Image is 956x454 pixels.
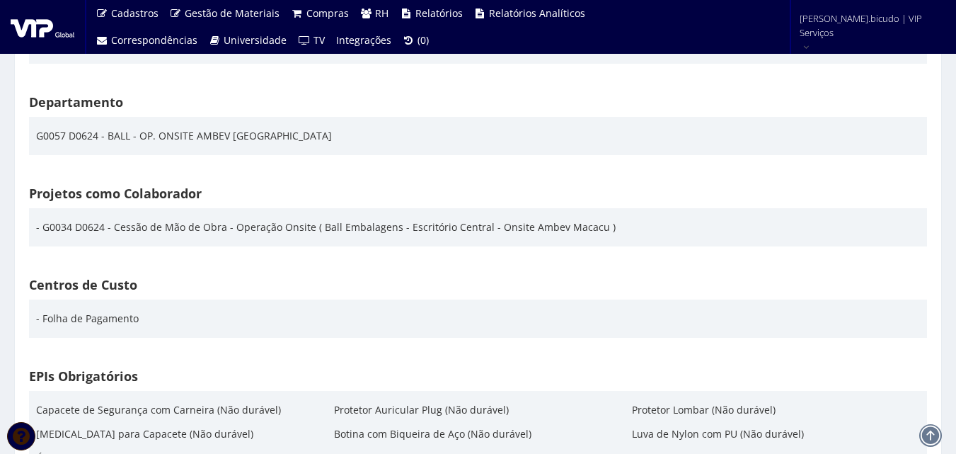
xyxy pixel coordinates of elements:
[29,185,202,202] strong: Projetos como Colaborador
[36,124,332,148] div: G0057 D0624 - BALL - OP. ONSITE AMBEV [GEOGRAPHIC_DATA]
[489,6,585,20] span: Relatórios Analíticos
[334,422,531,446] div: Botina com Biqueira de Aço (Não durável)
[203,27,293,54] a: Universidade
[397,27,435,54] a: (0)
[306,6,349,20] span: Compras
[375,6,388,20] span: RH
[11,16,74,38] img: logo
[111,6,159,20] span: Cadastros
[224,33,287,47] span: Universidade
[330,27,397,54] a: Integrações
[36,398,281,422] div: Capacete de Segurança com Carneira (Não durável)
[336,33,391,47] span: Integrações
[36,422,253,446] div: [MEDICAL_DATA] para Capacete (Não durável)
[800,11,938,40] span: [PERSON_NAME].bicudo | VIP Serviços
[29,368,138,385] strong: EPIs Obrigatórios
[292,27,330,54] a: TV
[415,6,463,20] span: Relatórios
[313,33,325,47] span: TV
[36,307,139,331] div: - Folha de Pagamento
[29,93,123,110] strong: Departamento
[334,398,509,422] div: Protetor Auricular Plug (Não durável)
[417,33,429,47] span: (0)
[90,27,203,54] a: Correspondências
[111,33,197,47] span: Correspondências
[185,6,280,20] span: Gestão de Materiais
[29,276,137,293] strong: Centros de Custo
[632,398,776,422] div: Protetor Lombar (Não durável)
[632,422,804,446] div: Luva de Nylon com PU (Não durável)
[36,215,616,239] div: - G0034 D0624 - Cessão de Mão de Obra - Operação Onsite ( Ball Embalagens - Escritório Central - ...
